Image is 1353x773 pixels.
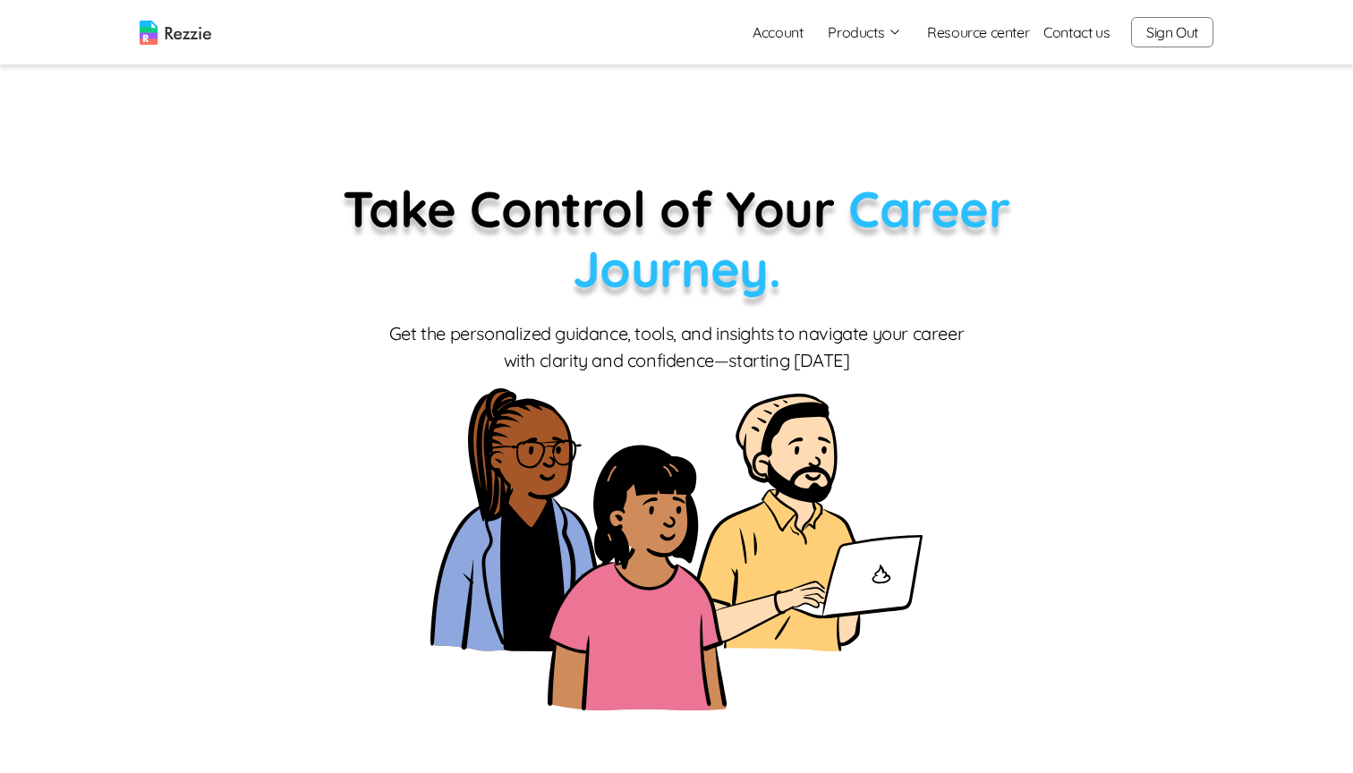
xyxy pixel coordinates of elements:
button: Products [828,21,902,43]
button: Sign Out [1131,17,1213,47]
span: Career Journey. [573,177,1010,300]
p: Get the personalized guidance, tools, and insights to navigate your career with clarity and confi... [386,320,967,374]
p: Take Control of Your [251,179,1102,299]
img: home [430,388,923,710]
a: Account [738,14,817,50]
img: logo [140,21,211,45]
a: Resource center [927,21,1029,43]
a: Contact us [1043,21,1110,43]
